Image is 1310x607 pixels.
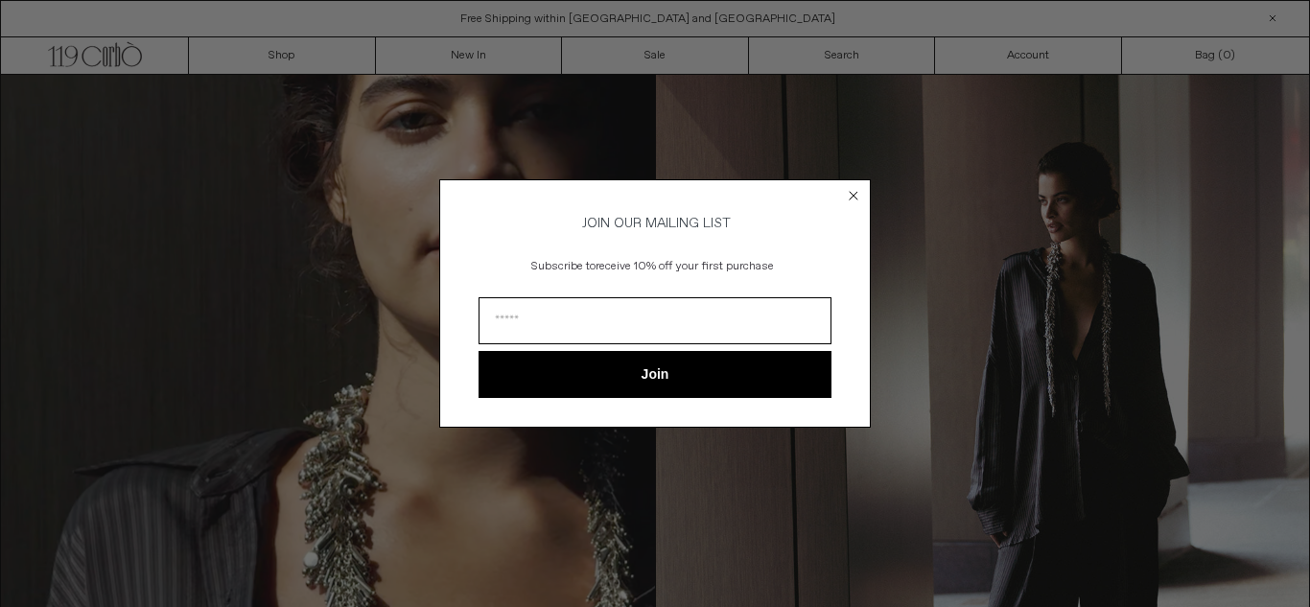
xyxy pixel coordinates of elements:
button: Close dialog [844,186,863,205]
span: receive 10% off your first purchase [596,259,774,274]
span: Subscribe to [531,259,596,274]
button: Join [479,351,831,398]
input: Email [479,297,831,344]
span: JOIN OUR MAILING LIST [579,215,731,232]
